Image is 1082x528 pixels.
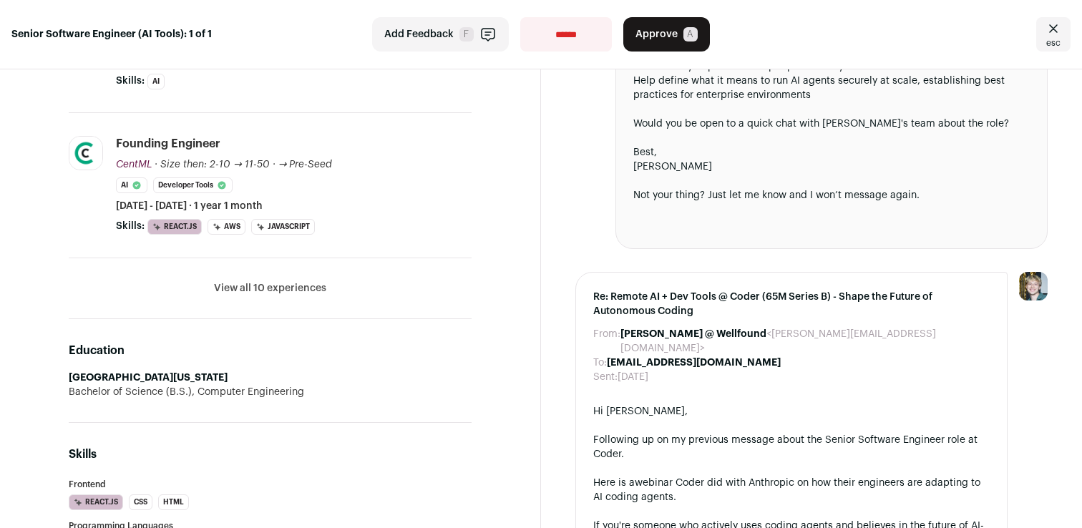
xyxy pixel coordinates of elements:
[635,27,678,41] span: Approve
[620,327,990,356] dd: <[PERSON_NAME][EMAIL_ADDRESS][DOMAIN_NAME]>
[116,74,145,88] span: Skills:
[129,494,152,510] li: CSS
[69,342,472,359] h2: Education
[208,219,245,235] li: AWS
[278,160,333,170] span: → Pre-Seed
[11,27,212,41] strong: Senior Software Engineer (AI Tools): 1 of 1
[593,404,990,419] div: Hi [PERSON_NAME],
[147,74,165,89] li: AI
[147,219,202,235] li: React.js
[251,219,315,235] li: JavaScript
[116,219,145,233] span: Skills:
[214,281,326,295] button: View all 10 experiences
[116,177,147,193] li: AI
[69,137,102,170] img: 07c954092bf610f64aa18d21e28b79948c2a02ea67dc57ea808bd342f4159a20.jpg
[633,145,1030,160] div: Best,
[633,188,1030,202] div: Not your thing? Just let me know and I won’t message again.
[593,370,618,384] dt: Sent:
[158,494,189,510] li: HTML
[69,480,472,489] h3: Frontend
[633,117,1030,131] div: Would you be open to a quick chat with [PERSON_NAME]'s team about the role?
[384,27,454,41] span: Add Feedback
[620,329,766,339] b: [PERSON_NAME] @ Wellfound
[273,157,276,172] span: ·
[459,27,474,41] span: F
[593,356,607,370] dt: To:
[633,160,1030,174] div: [PERSON_NAME]
[593,433,990,461] div: Following up on my previous message about the Senior Software Engineer role at Coder.
[116,199,263,213] span: [DATE] - [DATE] · 1 year 1 month
[116,136,220,152] div: Founding Engineer
[1019,272,1048,300] img: 6494470-medium_jpg
[155,160,270,170] span: · Size then: 2-10 → 11-50
[618,370,648,384] dd: [DATE]
[593,478,635,488] span: Here is a
[69,385,472,399] div: Bachelor of Science (B.S.), Computer Engineering
[607,358,781,368] b: [EMAIL_ADDRESS][DOMAIN_NAME]
[1036,17,1071,52] a: Close
[116,160,152,170] span: CentML
[69,373,228,383] strong: [GEOGRAPHIC_DATA][US_STATE]
[683,27,698,41] span: A
[69,446,472,463] h2: Skills
[69,494,123,510] li: React.js
[593,290,990,318] span: Re: Remote AI + Dev Tools @ Coder (65M Series B) - Shape the Future of Autonomous Coding
[593,327,620,356] dt: From:
[633,74,1030,102] li: Help define what it means to run AI agents securely at scale, establishing best practices for ent...
[623,17,710,52] button: Approve A
[673,492,676,502] span: .
[372,17,509,52] button: Add Feedback F
[593,478,980,502] a: webinar Coder did with Anthropic on how their engineers are adapting to AI coding agents
[1046,37,1061,49] span: esc
[153,177,233,193] li: Developer Tools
